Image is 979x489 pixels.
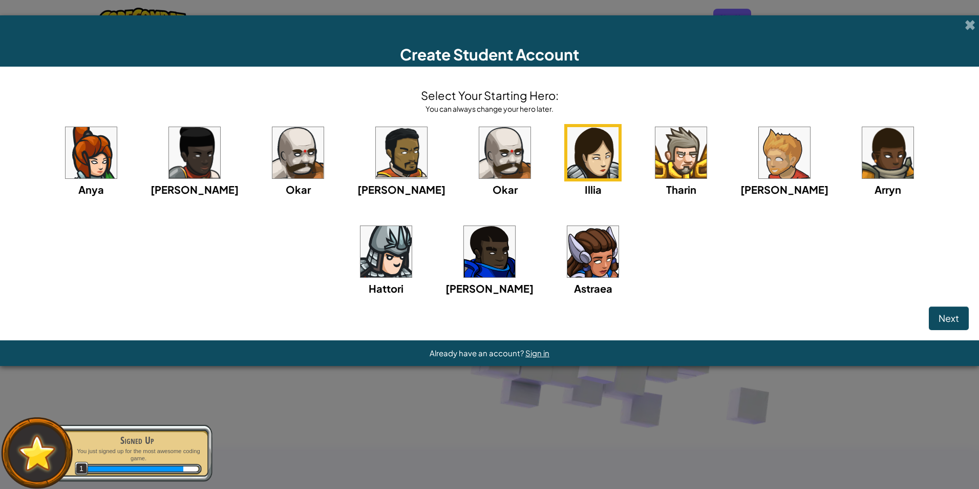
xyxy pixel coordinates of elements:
img: portrait.png [567,226,619,277]
span: Tharin [666,183,696,196]
img: portrait.png [66,127,117,178]
img: portrait.png [479,127,530,178]
span: 1 [75,462,89,476]
span: [PERSON_NAME] [445,282,534,295]
div: Signed Up [73,433,202,447]
img: portrait.png [759,127,810,178]
img: portrait.png [360,226,412,277]
span: Anya [78,183,104,196]
span: Hattori [369,282,403,295]
span: [PERSON_NAME] [740,183,828,196]
img: portrait.png [862,127,913,178]
span: [PERSON_NAME] [357,183,445,196]
span: Okar [286,183,311,196]
a: Sign in [525,348,549,358]
img: portrait.png [655,127,707,178]
span: Next [939,312,959,324]
p: You just signed up for the most awesome coding game. [73,447,202,462]
img: portrait.png [464,226,515,277]
img: portrait.png [169,127,220,178]
span: Arryn [875,183,901,196]
img: portrait.png [272,127,324,178]
img: portrait.png [376,127,427,178]
h4: Select Your Starting Hero: [421,87,559,104]
button: Next [929,307,969,330]
img: default.png [14,430,60,476]
span: Create Student Account [400,45,579,64]
span: Illia [585,183,602,196]
div: You can always change your hero later. [421,104,559,114]
span: Okar [493,183,518,196]
span: Already have an account? [430,348,525,358]
span: [PERSON_NAME] [151,183,239,196]
span: Astraea [574,282,612,295]
img: portrait.png [567,127,619,178]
